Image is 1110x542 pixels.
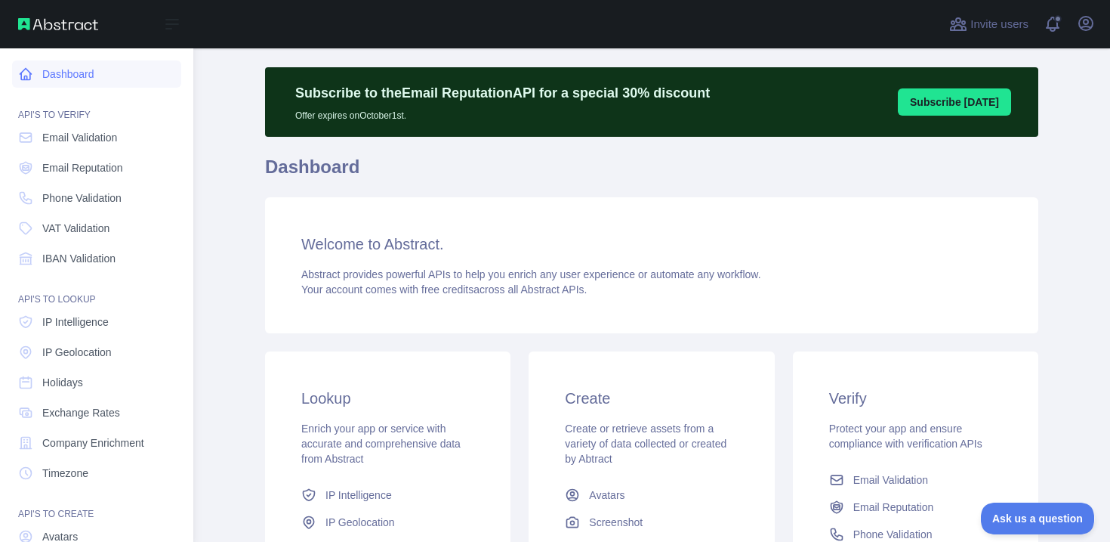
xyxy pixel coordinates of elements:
h3: Welcome to Abstract. [301,234,1002,255]
span: Screenshot [589,515,643,530]
span: IP Intelligence [42,314,109,330]
a: IP Geolocation [295,509,480,536]
button: Subscribe [DATE] [898,88,1011,116]
span: Company Enrichment [42,435,144,451]
span: IP Intelligence [325,488,392,503]
span: Email Reputation [42,160,123,175]
span: Avatars [589,488,624,503]
h3: Create [565,388,738,409]
span: free credits [421,283,473,296]
span: Invite users [970,16,1028,33]
p: Offer expires on October 1st. [295,104,710,122]
img: Abstract API [18,18,98,30]
span: VAT Validation [42,221,109,236]
a: Company Enrichment [12,429,181,457]
span: Create or retrieve assets from a variety of data collected or created by Abtract [565,423,726,465]
a: Email Reputation [823,494,1008,521]
p: Subscribe to the Email Reputation API for a special 30 % discount [295,82,710,104]
span: Your account comes with across all Abstract APIs. [301,283,587,296]
a: Email Reputation [12,154,181,181]
h3: Lookup [301,388,474,409]
a: Phone Validation [12,184,181,212]
span: Enrich your app or service with accurate and comprehensive data from Abstract [301,423,461,465]
a: IBAN Validation [12,245,181,272]
span: Phone Validation [42,190,122,206]
a: Email Validation [823,466,1008,494]
span: IP Geolocation [42,345,112,360]
a: Dashboard [12,60,181,88]
span: IBAN Validation [42,251,116,266]
h3: Verify [829,388,1002,409]
a: IP Intelligence [12,308,181,336]
div: API'S TO VERIFY [12,91,181,121]
div: API'S TO CREATE [12,490,181,520]
button: Invite users [946,12,1031,36]
a: Timezone [12,460,181,487]
span: Holidays [42,375,83,390]
div: API'S TO LOOKUP [12,275,181,305]
h1: Dashboard [265,155,1038,191]
iframe: Toggle Customer Support [981,503,1095,534]
span: Timezone [42,466,88,481]
span: IP Geolocation [325,515,395,530]
span: Phone Validation [853,527,933,542]
a: Email Validation [12,124,181,151]
span: Email Reputation [853,500,934,515]
a: VAT Validation [12,215,181,242]
a: Avatars [559,482,744,509]
a: Screenshot [559,509,744,536]
span: Exchange Rates [42,405,120,420]
a: IP Intelligence [295,482,480,509]
span: Email Validation [42,130,117,145]
a: Exchange Rates [12,399,181,426]
a: IP Geolocation [12,339,181,366]
span: Abstract provides powerful APIs to help you enrich any user experience or automate any workflow. [301,268,761,280]
a: Holidays [12,369,181,396]
span: Protect your app and ensure compliance with verification APIs [829,423,982,450]
span: Email Validation [853,472,928,488]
